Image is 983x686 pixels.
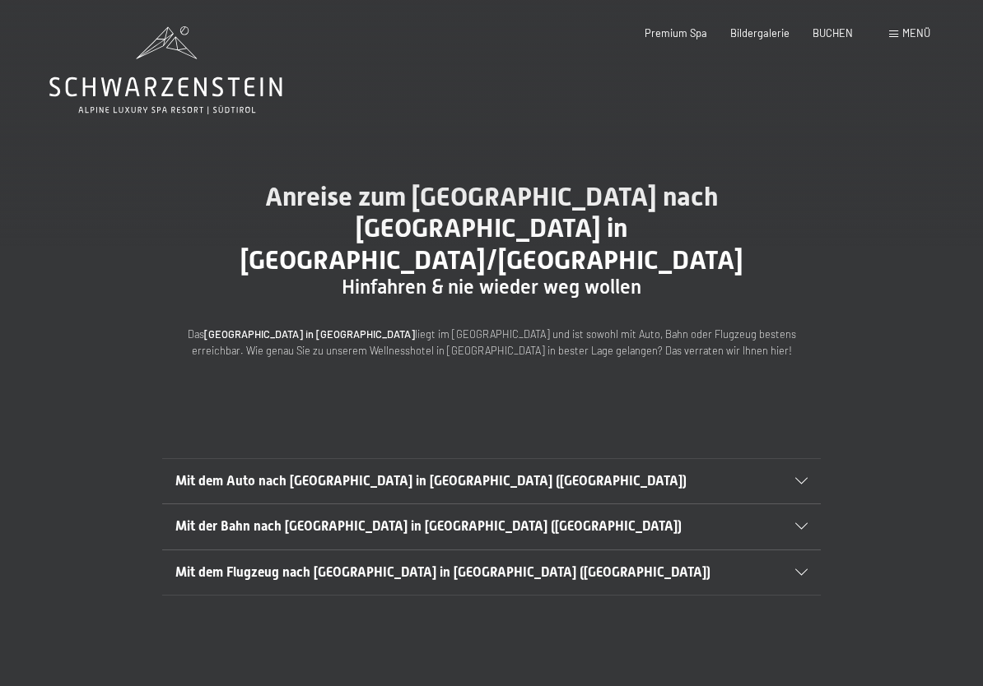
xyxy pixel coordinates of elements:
[730,26,790,39] a: Bildergalerie
[175,473,687,489] span: Mit dem Auto nach [GEOGRAPHIC_DATA] in [GEOGRAPHIC_DATA] ([GEOGRAPHIC_DATA])
[342,276,641,299] span: Hinfahren & nie wieder weg wollen
[645,26,707,39] a: Premium Spa
[162,326,821,359] p: Das liegt im [GEOGRAPHIC_DATA] und ist sowohl mit Auto, Bahn oder Flugzeug bestens erreichbar. Wi...
[175,518,682,534] span: Mit der Bahn nach [GEOGRAPHIC_DATA] in [GEOGRAPHIC_DATA] ([GEOGRAPHIC_DATA])
[813,26,853,39] a: BUCHEN
[204,327,415,341] strong: [GEOGRAPHIC_DATA] in [GEOGRAPHIC_DATA]
[240,181,743,276] span: Anreise zum [GEOGRAPHIC_DATA] nach [GEOGRAPHIC_DATA] in [GEOGRAPHIC_DATA]/[GEOGRAPHIC_DATA]
[902,26,930,39] span: Menü
[175,564,710,580] span: Mit dem Flugzeug nach [GEOGRAPHIC_DATA] in [GEOGRAPHIC_DATA] ([GEOGRAPHIC_DATA])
